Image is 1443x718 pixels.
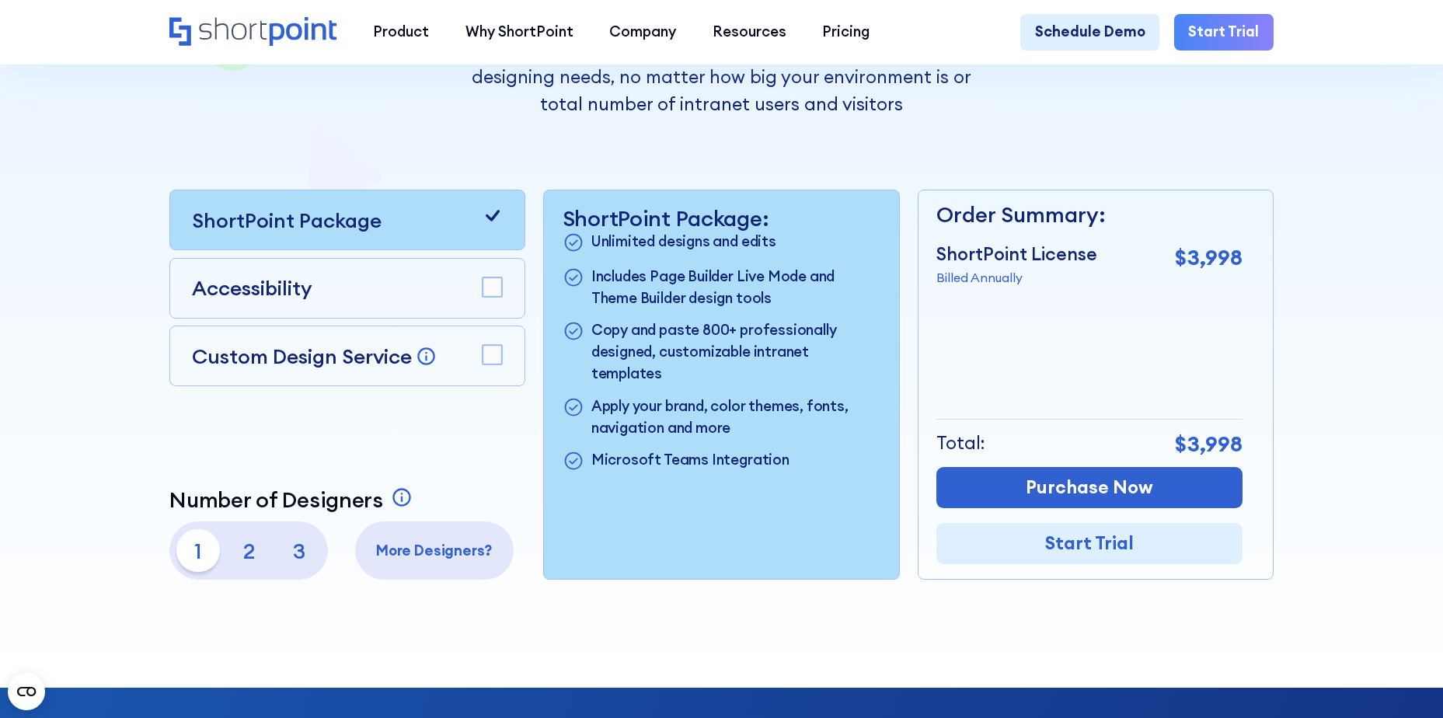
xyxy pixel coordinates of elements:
div: Pricing [822,21,870,43]
a: Number of Designers [169,486,416,512]
p: Custom Design Service [192,343,412,369]
p: More Designers? [362,540,507,562]
p: Microsoft Teams Integration [591,449,789,472]
a: Start Trial [936,523,1243,564]
iframe: Chat Widget [1163,538,1443,718]
p: ShortPoint Package: [563,205,881,231]
p: Order Summary: [936,198,1243,231]
a: Product [355,14,447,50]
p: Accessibility [192,273,312,303]
p: ShortPoint Package [192,205,382,235]
p: Unlimited designs and edits [591,231,776,254]
a: Pricing [804,14,887,50]
a: Schedule Demo [1020,14,1159,50]
div: Product [373,21,429,43]
div: Why ShortPoint [465,21,573,43]
p: ShortPoint pricing is aligned with your sites building and designing needs, no matter how big you... [451,37,992,117]
a: Company [591,14,694,50]
p: 1 [176,529,220,573]
p: 2 [227,529,270,573]
a: Purchase Now [936,467,1243,508]
p: $3,998 [1175,427,1243,460]
a: Why ShortPoint [448,14,591,50]
p: 3 [277,529,321,573]
p: Total: [936,430,985,457]
p: Number of Designers [169,486,383,512]
a: Start Trial [1174,14,1274,50]
p: Includes Page Builder Live Mode and Theme Builder design tools [591,266,881,309]
p: Apply your brand, color themes, fonts, navigation and more [591,396,881,439]
div: Company [609,21,676,43]
p: ShortPoint License [936,241,1097,268]
p: $3,998 [1175,241,1243,274]
a: Resources [695,14,804,50]
p: Copy and paste 800+ professionally designed, customizable intranet templates [591,319,881,385]
a: Home [169,17,337,48]
button: Open CMP widget [8,673,45,710]
p: Billed Annually [936,268,1097,287]
div: Resources [713,21,786,43]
